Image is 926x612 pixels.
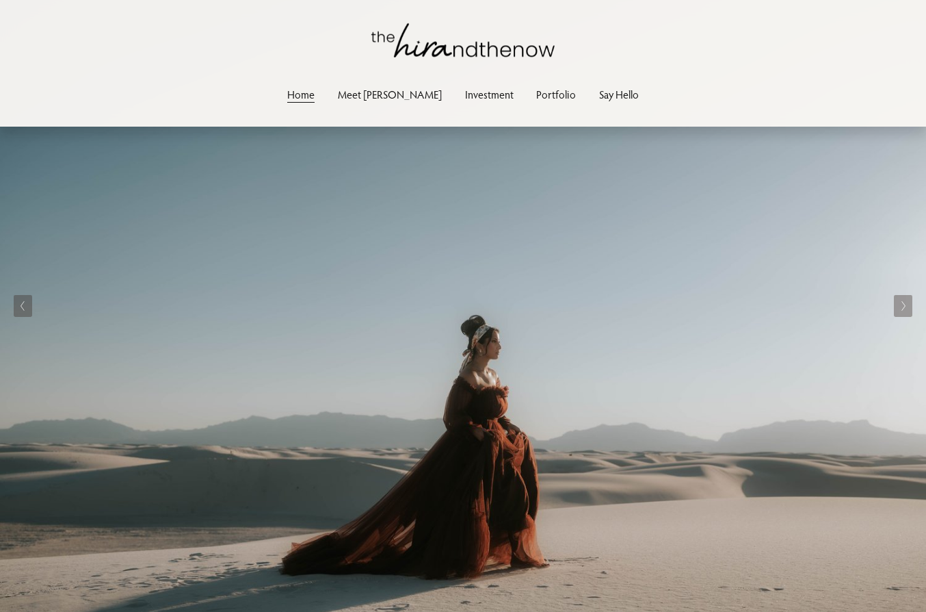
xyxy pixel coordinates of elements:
[465,85,514,103] a: Investment
[371,23,555,58] img: thehirandthenow
[599,85,639,103] a: Say Hello
[338,85,442,103] a: Meet [PERSON_NAME]
[894,295,912,317] button: Next Slide
[287,85,315,103] a: Home
[536,85,576,103] a: Portfolio
[14,295,32,317] button: Previous Slide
